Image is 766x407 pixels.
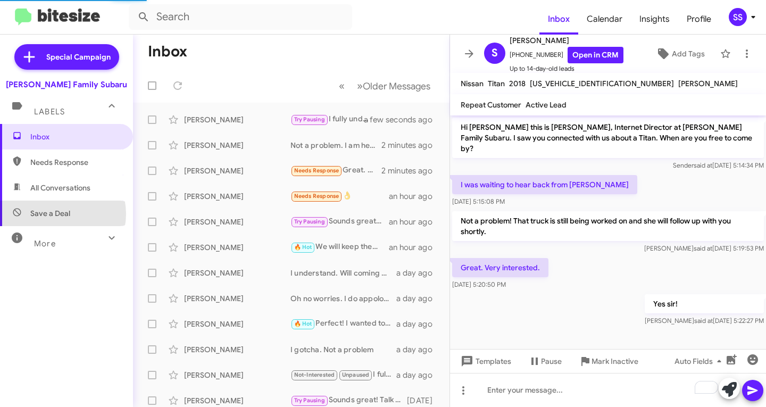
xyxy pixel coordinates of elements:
div: a day ago [396,344,441,355]
div: I understand. Will coming back this week? [290,268,396,278]
div: [PERSON_NAME] [184,191,290,202]
div: I fully understand. Life does happen and i hope your journey is going well. For sure we are ready... [290,113,377,126]
div: [PERSON_NAME] [184,344,290,355]
div: [PERSON_NAME] [184,217,290,227]
div: Not a problem. I am her Internet Manager. Let us know whenever you are ready! She is ready to ass... [290,140,381,151]
span: Templates [459,352,511,371]
p: Not a problem! That truck is still being worked on and she will follow up with you shortly. [452,211,764,241]
a: Insights [631,4,678,35]
span: Try Pausing [294,218,325,225]
span: [US_VEHICLE_IDENTIFICATION_NUMBER] [530,79,674,88]
span: [PERSON_NAME] [510,34,623,47]
span: All Conversations [30,182,90,193]
p: Hi [PERSON_NAME] this is [PERSON_NAME], Internet Director at [PERSON_NAME] Family Subaru. I saw y... [452,118,764,158]
div: To enrich screen reader interactions, please activate Accessibility in Grammarly extension settings [450,373,766,407]
div: [PERSON_NAME] [184,165,290,176]
p: Yes sir! [645,294,764,313]
input: Search [129,4,352,30]
button: Templates [450,352,520,371]
span: Inbox [30,131,121,142]
nav: Page navigation example [333,75,437,97]
div: Sounds great! See you then! [290,215,389,228]
div: Sounds great! Talk to you then! [290,394,407,406]
span: Try Pausing [294,116,325,123]
div: [DATE] [407,395,441,406]
div: We will keep them in our prayers! [290,241,389,253]
div: an hour ago [389,242,441,253]
div: Perfect! I wanted to see what day would work for you to come back in so we can finalize a deal fo... [290,318,396,330]
button: Add Tags [644,44,715,63]
a: Inbox [539,4,578,35]
div: a day ago [396,268,441,278]
div: an hour ago [389,191,441,202]
span: Needs Response [30,157,121,168]
span: [PERSON_NAME] [DATE] 5:19:53 PM [644,244,764,252]
h1: Inbox [148,43,187,60]
div: 2 minutes ago [381,165,441,176]
div: I fully understand. I hope you feel better! [290,369,396,381]
span: Up to 14-day-old leads [510,63,623,74]
div: [PERSON_NAME] [184,293,290,304]
div: a day ago [396,370,441,380]
div: [PERSON_NAME] Family Subaru [6,79,127,90]
div: 👌 [290,190,389,202]
span: Pause [541,352,562,371]
a: Open in CRM [568,47,623,63]
a: Profile [678,4,720,35]
div: Great. Very interested. [290,164,381,177]
span: 🔥 Hot [294,244,312,251]
button: SS [720,8,754,26]
span: Needs Response [294,193,339,200]
span: Try Pausing [294,397,325,404]
span: 2018 [509,79,526,88]
span: Unpaused [342,371,370,378]
span: said at [694,244,712,252]
div: I gotcha. Not a problem [290,344,396,355]
div: a day ago [396,293,441,304]
span: Labels [34,107,65,117]
span: « [339,79,345,93]
div: an hour ago [389,217,441,227]
div: a few seconds ago [377,114,441,125]
span: Not-Interested [294,371,335,378]
button: Previous [332,75,351,97]
span: Older Messages [363,80,430,92]
span: said at [694,161,712,169]
span: Titan [488,79,505,88]
span: Sender [DATE] 5:14:34 PM [673,161,764,169]
a: Special Campaign [14,44,119,70]
div: [PERSON_NAME] [184,114,290,125]
button: Next [351,75,437,97]
div: [PERSON_NAME] [184,140,290,151]
p: Great. Very interested. [452,258,548,277]
span: [DATE] 5:15:08 PM [452,197,505,205]
button: Pause [520,352,570,371]
span: » [357,79,363,93]
span: Repeat Customer [461,100,521,110]
p: I was waiting to hear back from [PERSON_NAME] [452,175,637,194]
span: [DATE] 5:20:50 PM [452,280,506,288]
span: Active Lead [526,100,567,110]
div: [PERSON_NAME] [184,395,290,406]
span: Special Campaign [46,52,111,62]
span: Save a Deal [30,208,70,219]
div: [PERSON_NAME] [184,242,290,253]
button: Auto Fields [666,352,734,371]
span: [PERSON_NAME] [678,79,738,88]
span: Auto Fields [675,352,726,371]
span: said at [694,317,713,325]
div: [PERSON_NAME] [184,268,290,278]
div: [PERSON_NAME] [184,370,290,380]
span: Needs Response [294,167,339,174]
a: Calendar [578,4,631,35]
span: Mark Inactive [592,352,638,371]
span: Add Tags [672,44,705,63]
div: [PERSON_NAME] [184,319,290,329]
span: More [34,239,56,248]
span: Nissan [461,79,484,88]
span: 🔥 Hot [294,320,312,327]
